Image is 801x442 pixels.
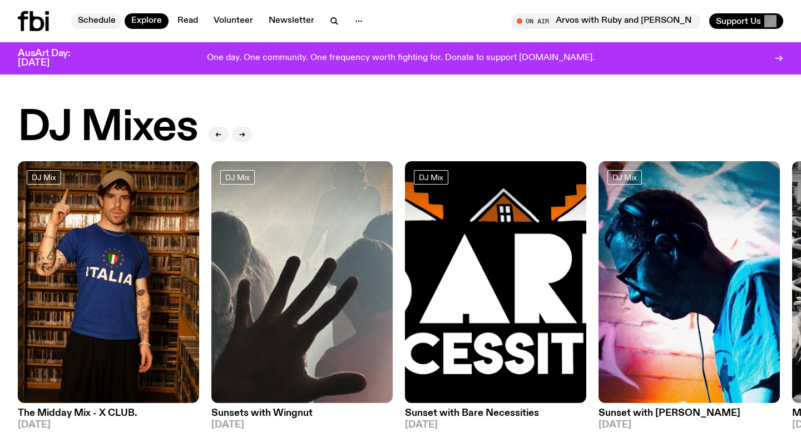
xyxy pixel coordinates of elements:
a: DJ Mix [27,170,61,185]
span: [DATE] [599,420,780,430]
img: Simon Caldwell stands side on, looking downwards. He has headphones on. Behind him is a brightly ... [599,161,780,403]
a: DJ Mix [607,170,642,185]
button: Support Us [709,13,783,29]
h3: Sunset with [PERSON_NAME] [599,409,780,418]
h3: AusArt Day: [DATE] [18,49,89,68]
span: DJ Mix [32,173,56,181]
button: On AirArvos with Ruby and [PERSON_NAME] [511,13,700,29]
span: [DATE] [405,420,586,430]
a: Newsletter [262,13,321,29]
a: Read [171,13,205,29]
h3: Sunset with Bare Necessities [405,409,586,418]
a: Sunset with [PERSON_NAME][DATE] [599,403,780,430]
span: DJ Mix [225,173,250,181]
h3: The Midday Mix - X CLUB. [18,409,199,418]
a: The Midday Mix - X CLUB.[DATE] [18,403,199,430]
img: Bare Necessities [405,161,586,403]
span: DJ Mix [612,173,637,181]
a: Sunsets with Wingnut[DATE] [211,403,393,430]
span: [DATE] [18,420,199,430]
span: DJ Mix [419,173,443,181]
p: One day. One community. One frequency worth fighting for. Donate to support [DOMAIN_NAME]. [207,53,595,63]
h3: Sunsets with Wingnut [211,409,393,418]
a: DJ Mix [414,170,448,185]
span: [DATE] [211,420,393,430]
a: Sunset with Bare Necessities[DATE] [405,403,586,430]
a: Explore [125,13,169,29]
h2: DJ Mixes [18,107,197,149]
a: Volunteer [207,13,260,29]
span: Support Us [716,16,761,26]
a: Schedule [71,13,122,29]
a: DJ Mix [220,170,255,185]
